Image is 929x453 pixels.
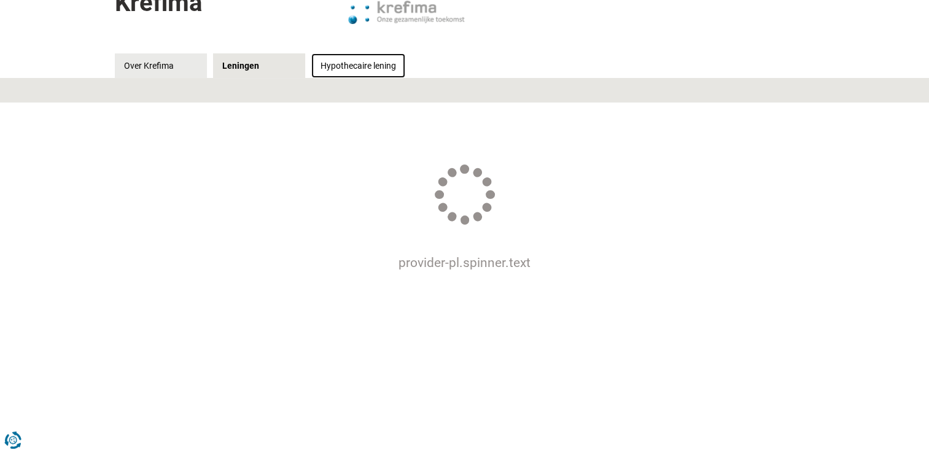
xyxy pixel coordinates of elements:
[115,53,207,78] a: Over Krefima
[213,53,305,78] a: Leningen
[128,254,801,272] p: provider-pl.spinner.text
[311,53,405,78] a: Hypothecaire lening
